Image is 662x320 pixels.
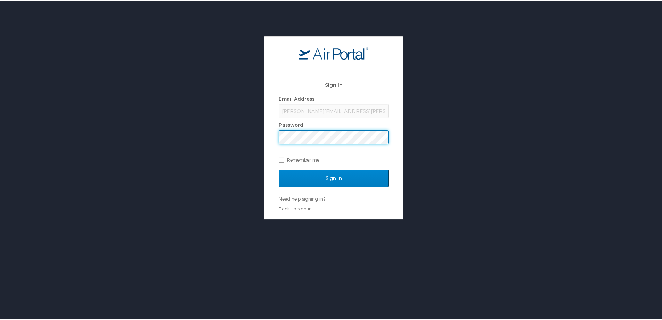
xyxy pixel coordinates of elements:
h2: Sign In [279,79,389,87]
label: Password [279,120,303,126]
label: Email Address [279,94,314,100]
input: Sign In [279,168,389,186]
a: Back to sign in [279,204,312,210]
label: Remember me [279,153,389,164]
a: Need help signing in? [279,195,325,200]
img: logo [299,46,368,58]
